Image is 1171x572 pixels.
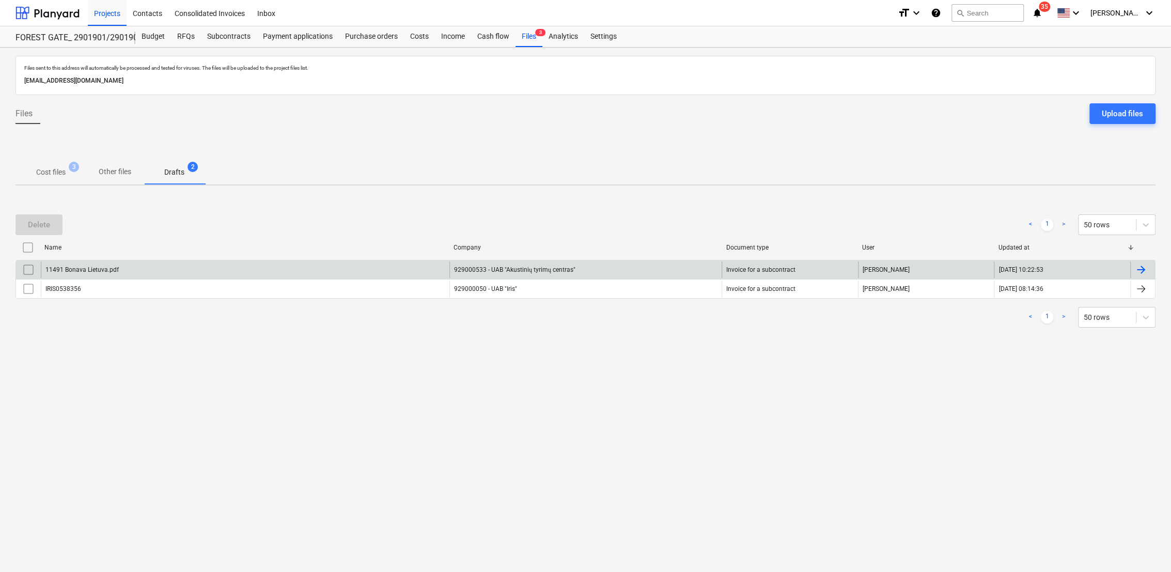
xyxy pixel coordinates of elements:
[24,65,1147,71] p: Files sent to this address will automatically be processed and tested for viruses. The files will...
[998,244,1127,251] div: Updated at
[24,75,1147,86] p: [EMAIL_ADDRESS][DOMAIN_NAME]
[45,266,119,273] div: 11491 Bonava Lietuva.pdf
[449,281,722,297] div: 929000050 - UAB "Iris"
[726,285,795,292] div: Invoice for a subcontract
[998,285,1043,292] div: [DATE] 08:14:36
[69,162,79,172] span: 3
[99,166,131,177] p: Other files
[135,26,171,47] a: Budget
[188,162,198,172] span: 2
[862,244,990,251] div: User
[15,107,33,120] span: Files
[998,266,1043,273] div: [DATE] 10:22:53
[1119,522,1171,572] iframe: Chat Widget
[726,244,854,251] div: Document type
[164,167,184,178] p: Drafts
[1089,103,1156,124] button: Upload files
[44,244,445,251] div: Name
[1041,219,1053,231] a: Page 1 is your current page
[454,244,718,251] div: Company
[516,26,542,47] a: Files3
[471,26,516,47] a: Cash flow
[404,26,435,47] a: Costs
[1102,107,1143,120] div: Upload files
[435,26,471,47] a: Income
[858,281,994,297] div: [PERSON_NAME]
[36,167,66,178] p: Cost files
[535,29,545,36] span: 3
[516,26,542,47] div: Files
[858,261,994,278] div: [PERSON_NAME]
[1057,311,1070,323] a: Next page
[542,26,584,47] a: Analytics
[1057,219,1070,231] a: Next page
[171,26,201,47] a: RFQs
[201,26,257,47] a: Subcontracts
[584,26,623,47] a: Settings
[339,26,404,47] a: Purchase orders
[1041,311,1053,323] a: Page 1 is your current page
[257,26,339,47] a: Payment applications
[45,285,81,292] div: IRIS0538356
[1024,219,1037,231] a: Previous page
[1024,311,1037,323] a: Previous page
[449,261,722,278] div: 929000533 - UAB "Akustinių tyrimų centras"
[15,33,123,43] div: FOREST GATE_ 2901901/2901902/2901903
[726,266,795,273] div: Invoice for a subcontract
